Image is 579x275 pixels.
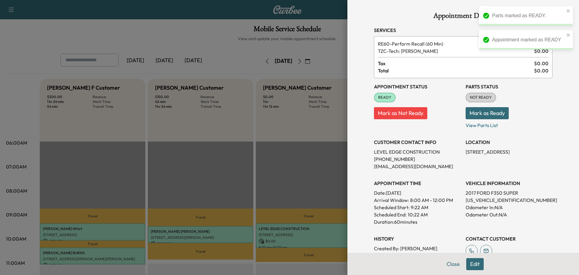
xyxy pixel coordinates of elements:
div: Parts marked as READY. [492,12,565,19]
p: 2017 FORD F350 SUPER [466,189,552,197]
p: Odometer Out: N/A [466,211,552,218]
button: Mark as Not Ready [374,107,427,119]
p: Scheduled Start: [374,204,410,211]
span: 8:00 AM - 12:00 PM [410,197,453,204]
h3: Services [374,27,552,34]
span: Tech: Zach C [378,47,532,55]
p: Arrival Window: [374,197,461,204]
p: View Parts List [466,119,552,129]
button: close [566,8,571,13]
p: [PHONE_NUMBER] [374,155,461,163]
p: Duration: 60 minutes [374,218,461,225]
span: Tax [378,60,534,67]
p: LEVEL EDGE CONSTRUCTION [374,148,461,155]
p: Scheduled End: [374,211,407,218]
h3: CONTACT CUSTOMER [466,235,552,242]
p: Created By : [PERSON_NAME] [374,245,461,252]
span: READY [375,94,395,101]
h3: History [374,235,461,242]
p: [EMAIL_ADDRESS][DOMAIN_NAME] [374,163,461,170]
p: Date: [DATE] [374,189,461,197]
h3: VEHICLE INFORMATION [466,180,552,187]
button: Mark as Ready [466,107,509,119]
h3: CUSTOMER CONTACT INFO [374,139,461,146]
span: Perform Recall (60 Min) [378,40,532,47]
button: Edit [466,258,484,270]
p: Odometer In: N/A [466,204,552,211]
h1: Appointment Details [374,12,552,22]
h3: APPOINTMENT TIME [374,180,461,187]
button: Close [443,258,464,270]
p: Created At : [DATE] 8:41:58 AM [374,252,461,259]
div: Appointment marked as READY [492,36,565,43]
button: close [566,33,571,37]
p: 9:22 AM [411,204,428,211]
p: [US_VEHICLE_IDENTIFICATION_NUMBER] [466,197,552,204]
p: [STREET_ADDRESS] [466,148,552,155]
span: $ 0.00 [534,60,549,67]
p: 10:22 AM [408,211,428,218]
span: $ 0.00 [534,67,549,74]
span: Total [378,67,534,74]
h3: LOCATION [466,139,552,146]
h3: Appointment Status [374,83,461,90]
h3: Parts Status [466,83,552,90]
span: NOT READY [466,94,495,101]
